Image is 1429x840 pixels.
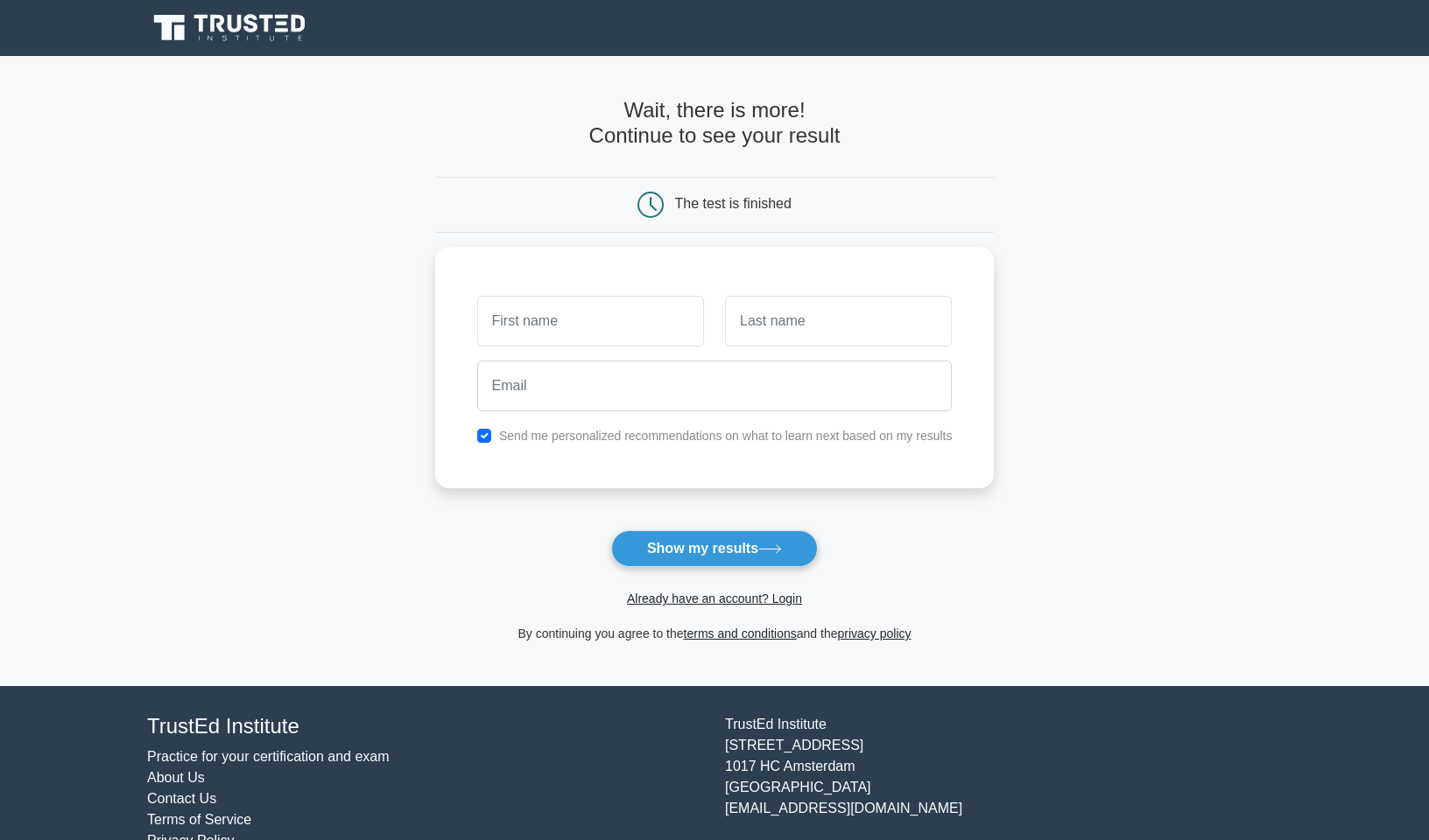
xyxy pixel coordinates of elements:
h4: TrustEd Institute [147,714,704,739]
button: Show my results [611,530,818,567]
div: By continuing you agree to the and the [425,623,1005,644]
a: About Us [147,770,205,785]
div: The test is finished [675,196,792,211]
a: Contact Us [147,791,216,806]
input: First name [477,296,704,346]
input: Email [477,360,953,411]
label: Send me personalized recommendations on what to learn next based on my results [499,429,953,443]
a: privacy policy [838,626,912,640]
a: Practice for your certification and exam [147,749,390,764]
a: Terms of Service [147,812,251,827]
a: terms and conditions [684,626,797,640]
a: Already have an account? Login [627,591,802,605]
input: Last name [725,296,952,346]
h4: Wait, there is more! Continue to see your result [435,98,995,149]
